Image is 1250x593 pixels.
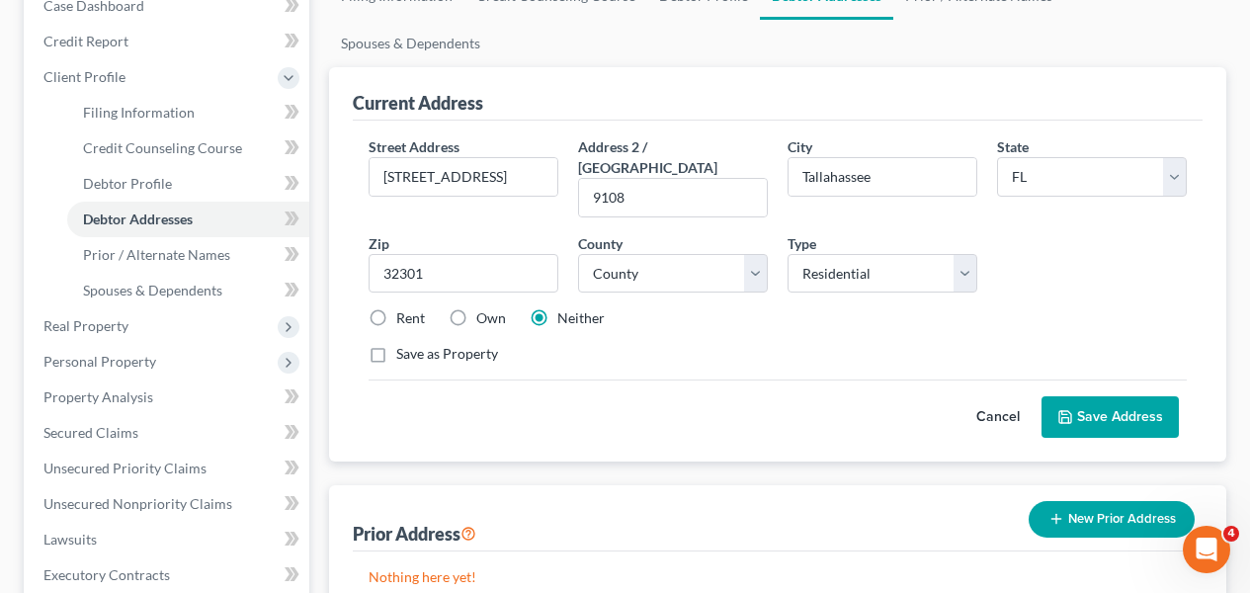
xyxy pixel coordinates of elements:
span: Property Analysis [43,388,153,405]
span: Personal Property [43,353,156,370]
span: Real Property [43,317,128,334]
span: Debtor Addresses [83,211,193,227]
span: Executory Contracts [43,566,170,583]
span: Prior / Alternate Names [83,246,230,263]
span: Lawsuits [43,531,97,548]
a: Unsecured Priority Claims [28,451,309,486]
a: Filing Information [67,95,309,130]
span: Zip [369,235,389,252]
span: Credit Report [43,33,128,49]
a: Spouses & Dependents [67,273,309,308]
span: Filing Information [83,104,195,121]
label: Type [788,233,816,254]
a: Lawsuits [28,522,309,557]
span: Secured Claims [43,424,138,441]
span: State [997,138,1029,155]
input: Enter street address [370,158,557,196]
a: Secured Claims [28,415,309,451]
span: Client Profile [43,68,125,85]
label: Neither [557,308,605,328]
a: Property Analysis [28,380,309,415]
a: Credit Report [28,24,309,59]
label: Rent [396,308,425,328]
a: Debtor Addresses [67,202,309,237]
a: Unsecured Nonpriority Claims [28,486,309,522]
span: Unsecured Priority Claims [43,460,207,476]
input: Enter city... [789,158,976,196]
p: Nothing here yet! [369,567,1187,587]
input: -- [579,179,767,216]
label: Own [476,308,506,328]
input: XXXXX [369,254,558,294]
button: New Prior Address [1029,501,1195,538]
a: Credit Counseling Course [67,130,309,166]
span: Credit Counseling Course [83,139,242,156]
button: Save Address [1042,396,1179,438]
span: Spouses & Dependents [83,282,222,298]
button: Cancel [955,397,1042,437]
a: Spouses & Dependents [329,20,492,67]
span: County [578,235,623,252]
label: Save as Property [396,344,498,364]
span: City [788,138,812,155]
span: 4 [1223,526,1239,542]
a: Prior / Alternate Names [67,237,309,273]
a: Debtor Profile [67,166,309,202]
span: Unsecured Nonpriority Claims [43,495,232,512]
div: Current Address [353,91,483,115]
label: Address 2 / [GEOGRAPHIC_DATA] [578,136,768,178]
span: Debtor Profile [83,175,172,192]
div: Prior Address [353,522,476,546]
span: Street Address [369,138,459,155]
iframe: Intercom live chat [1183,526,1230,573]
a: Executory Contracts [28,557,309,593]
